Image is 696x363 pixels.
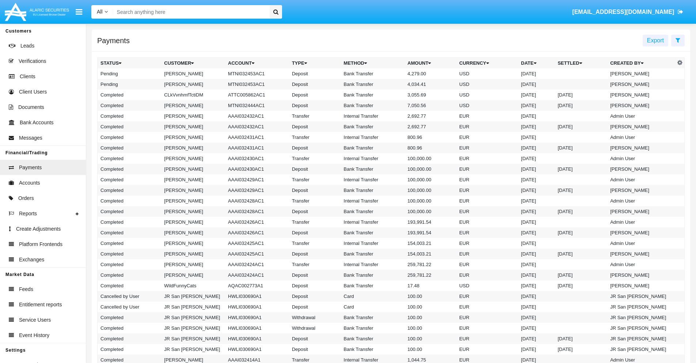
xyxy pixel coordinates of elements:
[404,121,456,132] td: 2,692.77
[18,194,34,202] span: Orders
[341,302,405,312] td: Card
[161,90,225,100] td: CLkVvnhmfTctiDM
[456,100,518,111] td: USD
[97,38,130,44] h5: Payments
[341,58,405,69] th: Method
[161,111,225,121] td: [PERSON_NAME]
[161,238,225,249] td: [PERSON_NAME]
[341,196,405,206] td: Internal Transfer
[341,323,405,333] td: Bank Transfer
[607,90,675,100] td: [PERSON_NAME]
[518,79,555,90] td: [DATE]
[225,312,289,323] td: HWLI030690A1
[98,111,161,121] td: Completed
[341,79,405,90] td: Bank Transfer
[341,121,405,132] td: Bank Transfer
[607,121,675,132] td: [PERSON_NAME]
[456,111,518,121] td: EUR
[98,302,161,312] td: Cancelled by User
[404,270,456,280] td: 259,781.22
[607,227,675,238] td: [PERSON_NAME]
[404,68,456,79] td: 4,279.00
[19,301,62,309] span: Entitlement reports
[341,344,405,355] td: Bank Transfer
[404,58,456,69] th: Amount
[607,111,675,121] td: Admin User
[518,121,555,132] td: [DATE]
[20,42,34,50] span: Leads
[98,58,161,69] th: Status
[161,68,225,79] td: [PERSON_NAME]
[518,227,555,238] td: [DATE]
[456,68,518,79] td: USD
[341,111,405,121] td: Internal Transfer
[647,37,664,44] span: Export
[98,270,161,280] td: Completed
[518,270,555,280] td: [DATE]
[97,9,103,15] span: All
[404,291,456,302] td: 100.00
[225,79,289,90] td: MTNI032453AC1
[518,302,555,312] td: [DATE]
[289,143,341,153] td: Deposit
[98,132,161,143] td: Completed
[404,143,456,153] td: 800.96
[161,58,225,69] th: Customer
[456,121,518,132] td: EUR
[456,90,518,100] td: USD
[456,227,518,238] td: EUR
[607,79,675,90] td: [PERSON_NAME]
[404,302,456,312] td: 100.00
[518,333,555,344] td: [DATE]
[456,185,518,196] td: EUR
[19,57,46,65] span: Verifications
[98,238,161,249] td: Completed
[456,333,518,344] td: EUR
[161,249,225,259] td: [PERSON_NAME]
[16,225,61,233] span: Create Adjustments
[225,280,289,291] td: AQAC002773A1
[555,333,607,344] td: [DATE]
[4,1,70,23] img: Logo image
[19,164,42,171] span: Payments
[225,58,289,69] th: Account
[20,119,54,126] span: Bank Accounts
[456,164,518,174] td: EUR
[404,323,456,333] td: 100.00
[607,302,675,312] td: JR San [PERSON_NAME]
[98,79,161,90] td: Pending
[404,344,456,355] td: 100.00
[607,270,675,280] td: [PERSON_NAME]
[404,280,456,291] td: 17.48
[98,227,161,238] td: Completed
[456,58,518,69] th: Currency
[404,333,456,344] td: 100.00
[456,206,518,217] td: EUR
[19,332,49,339] span: Event History
[91,8,113,16] a: All
[555,270,607,280] td: [DATE]
[607,153,675,164] td: Admin User
[98,280,161,291] td: Completed
[555,90,607,100] td: [DATE]
[98,206,161,217] td: Completed
[225,238,289,249] td: AAAI032425AC1
[289,249,341,259] td: Deposit
[569,2,687,22] a: [EMAIL_ADDRESS][DOMAIN_NAME]
[225,196,289,206] td: AAAI032428AC1
[518,164,555,174] td: [DATE]
[161,100,225,111] td: [PERSON_NAME]
[225,302,289,312] td: HWLI030690A1
[289,68,341,79] td: Deposit
[98,68,161,79] td: Pending
[161,259,225,270] td: [PERSON_NAME]
[456,344,518,355] td: EUR
[341,227,405,238] td: Bank Transfer
[607,217,675,227] td: Admin User
[161,270,225,280] td: [PERSON_NAME]
[518,217,555,227] td: [DATE]
[113,5,267,19] input: Search
[607,143,675,153] td: [PERSON_NAME]
[289,164,341,174] td: Deposit
[225,153,289,164] td: AAAI032430AC1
